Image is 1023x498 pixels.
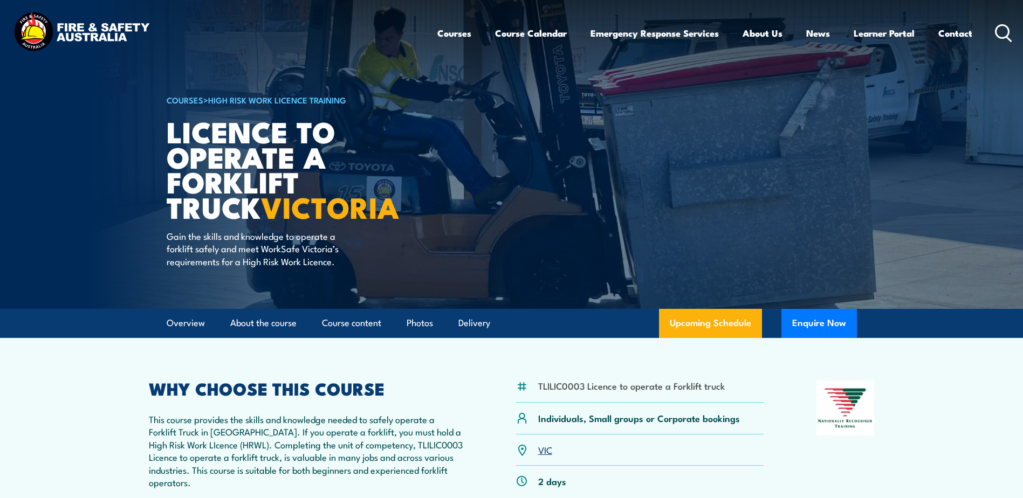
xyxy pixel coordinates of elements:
[167,119,433,219] h1: Licence to operate a forklift truck
[167,94,203,106] a: COURSES
[167,93,433,106] h6: >
[806,19,830,47] a: News
[659,309,762,338] a: Upcoming Schedule
[816,381,875,435] img: Nationally Recognised Training logo.
[322,309,381,337] a: Course content
[743,19,782,47] a: About Us
[538,379,725,392] li: TLILIC0003 Licence to operate a Forklift truck
[538,443,552,456] a: VIC
[407,309,433,337] a: Photos
[167,309,205,337] a: Overview
[938,19,972,47] a: Contact
[591,19,719,47] a: Emergency Response Services
[230,309,297,337] a: About the course
[167,230,363,267] p: Gain the skills and knowledge to operate a forklift safely and meet WorkSafe Victoria’s requireme...
[261,184,399,229] strong: VICTORIA
[538,412,740,424] p: Individuals, Small groups or Corporate bookings
[458,309,490,337] a: Delivery
[495,19,567,47] a: Course Calendar
[437,19,471,47] a: Courses
[538,475,566,487] p: 2 days
[854,19,915,47] a: Learner Portal
[208,94,346,106] a: High Risk Work Licence Training
[149,381,464,396] h2: WHY CHOOSE THIS COURSE
[781,309,857,338] button: Enquire Now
